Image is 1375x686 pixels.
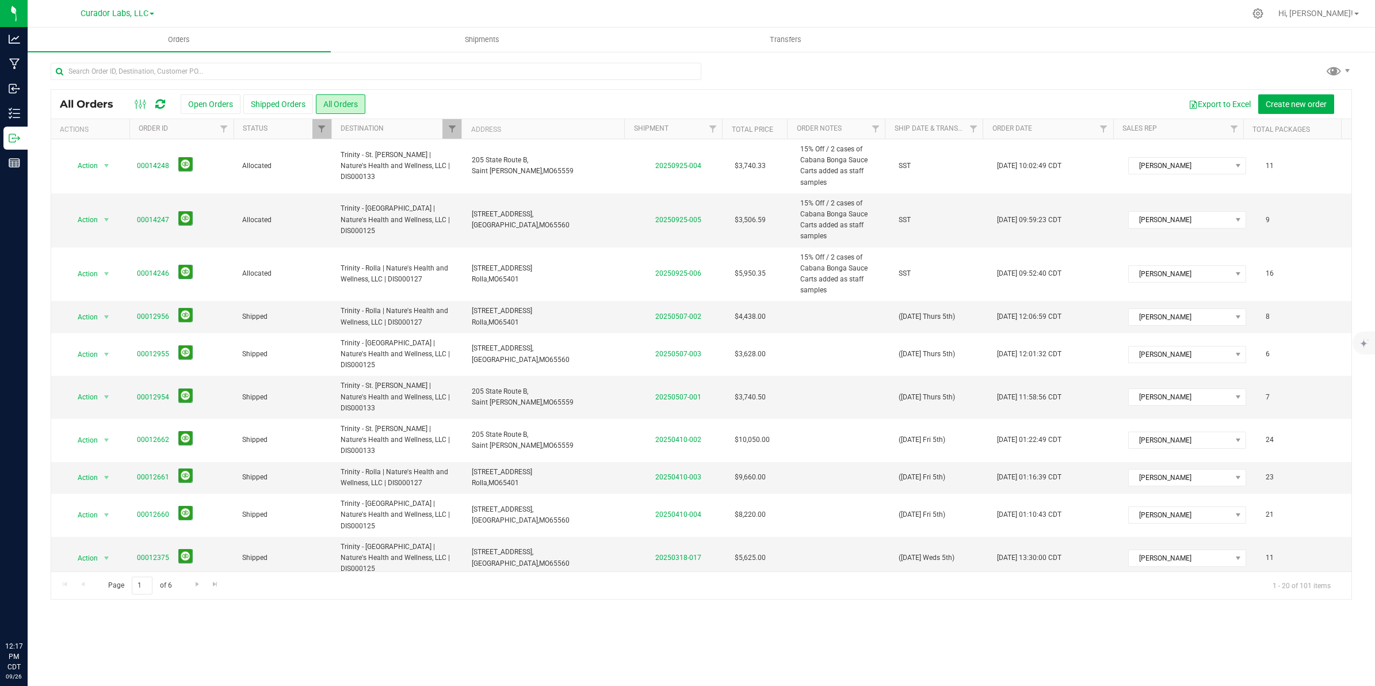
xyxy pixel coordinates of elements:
span: 15% Off / 2 cases of Cabana Bonga Sauce Carts added as staff samples [800,252,885,296]
th: Address [461,119,624,139]
span: Trinity - St. [PERSON_NAME] | Nature's Health and Wellness, LLC | DIS000133 [341,150,458,183]
span: [PERSON_NAME] [1129,470,1231,486]
span: [PERSON_NAME] [1129,432,1231,448]
span: Action [67,346,98,363]
span: 65559 [553,167,574,175]
inline-svg: Reports [9,157,20,169]
span: select [99,266,113,282]
a: 20250507-001 [655,393,701,401]
span: Hi, [PERSON_NAME]! [1278,9,1353,18]
span: [STREET_ADDRESS], [472,344,533,352]
span: [GEOGRAPHIC_DATA], [472,221,539,229]
span: [STREET_ADDRESS], [472,210,533,218]
span: Trinity - [GEOGRAPHIC_DATA] | Nature's Health and Wellness, LLC | DIS000125 [341,498,458,532]
span: 65560 [549,559,570,567]
span: [DATE] 01:16:39 CDT [997,472,1061,483]
span: select [99,389,113,405]
span: 65401 [499,479,519,487]
span: Shipped [242,552,327,563]
a: Order Date [992,124,1032,132]
button: All Orders [316,94,365,114]
span: [STREET_ADDRESS], [472,505,533,513]
span: $4,438.00 [735,311,766,322]
a: 00012661 [137,472,169,483]
a: Ship Date & Transporter [895,124,983,132]
span: SST [899,268,911,279]
span: 65559 [553,441,574,449]
span: [DATE] 01:10:43 CDT [997,509,1061,520]
input: Search Order ID, Destination, Customer PO... [51,63,701,80]
a: 00014248 [137,161,169,171]
span: [STREET_ADDRESS] [472,468,532,476]
span: Allocated [242,215,327,226]
span: MO [543,398,553,406]
input: 1 [132,577,152,594]
span: Curador Labs, LLC [81,9,148,18]
span: Rolla, [472,275,488,283]
a: 20250507-002 [655,312,701,321]
span: 16 [1260,265,1279,282]
a: Filter [1094,119,1113,139]
span: Orders [152,35,205,45]
inline-svg: Inbound [9,83,20,94]
span: [DATE] 12:06:59 CDT [997,311,1061,322]
button: Shipped Orders [243,94,313,114]
span: ([DATE] Fri 5th) [899,472,945,483]
div: Actions [60,125,125,134]
span: [PERSON_NAME] [1129,346,1231,363]
span: Transfers [754,35,817,45]
a: Shipments [331,28,634,52]
span: 65560 [549,516,570,524]
span: MO [539,221,549,229]
a: 20250318-017 [655,554,701,562]
span: 9 [1260,212,1275,228]
inline-svg: Analytics [9,33,20,45]
span: [DATE] 01:22:49 CDT [997,435,1061,445]
a: 00012954 [137,392,169,403]
span: 65560 [549,221,570,229]
span: 65560 [549,356,570,364]
span: Trinity - [GEOGRAPHIC_DATA] | Nature's Health and Wellness, LLC | DIS000125 [341,338,458,371]
span: [PERSON_NAME] [1129,212,1231,228]
a: Shipment [634,124,669,132]
a: 00012375 [137,552,169,563]
span: 11 [1260,158,1279,174]
a: 00014247 [137,215,169,226]
a: 20250410-003 [655,473,701,481]
span: 15% Off / 2 cases of Cabana Bonga Sauce Carts added as staff samples [800,144,885,188]
span: $3,740.33 [735,161,766,171]
span: 65559 [553,398,574,406]
span: Action [67,470,98,486]
a: Order ID [139,124,168,132]
span: [STREET_ADDRESS] [472,307,532,315]
span: SST [899,215,911,226]
span: MO [539,356,549,364]
span: $3,506.59 [735,215,766,226]
span: [DATE] 09:52:40 CDT [997,268,1061,279]
span: select [99,158,113,174]
span: [PERSON_NAME] [1129,550,1231,566]
span: ([DATE] Thurs 5th) [899,311,955,322]
a: Filter [703,119,722,139]
span: [DATE] 11:58:56 CDT [997,392,1061,403]
span: 65401 [499,275,519,283]
span: $5,950.35 [735,268,766,279]
span: Action [67,212,98,228]
span: 21 [1260,506,1279,523]
span: Action [67,158,98,174]
span: Shipped [242,509,327,520]
span: Rolla, [472,479,488,487]
a: Filter [866,119,885,139]
span: Trinity - Rolla | Nature's Health and Wellness, LLC | DIS000127 [341,306,458,327]
span: 8 [1260,308,1275,325]
span: 7 [1260,389,1275,406]
span: [STREET_ADDRESS] [472,264,532,272]
span: select [99,309,113,325]
span: All Orders [60,98,125,110]
a: Destination [341,124,384,132]
span: Saint [PERSON_NAME], [472,441,543,449]
span: 205 State Route B, [472,430,528,439]
span: Shipped [242,392,327,403]
a: 00012956 [137,311,169,322]
span: [GEOGRAPHIC_DATA], [472,559,539,567]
